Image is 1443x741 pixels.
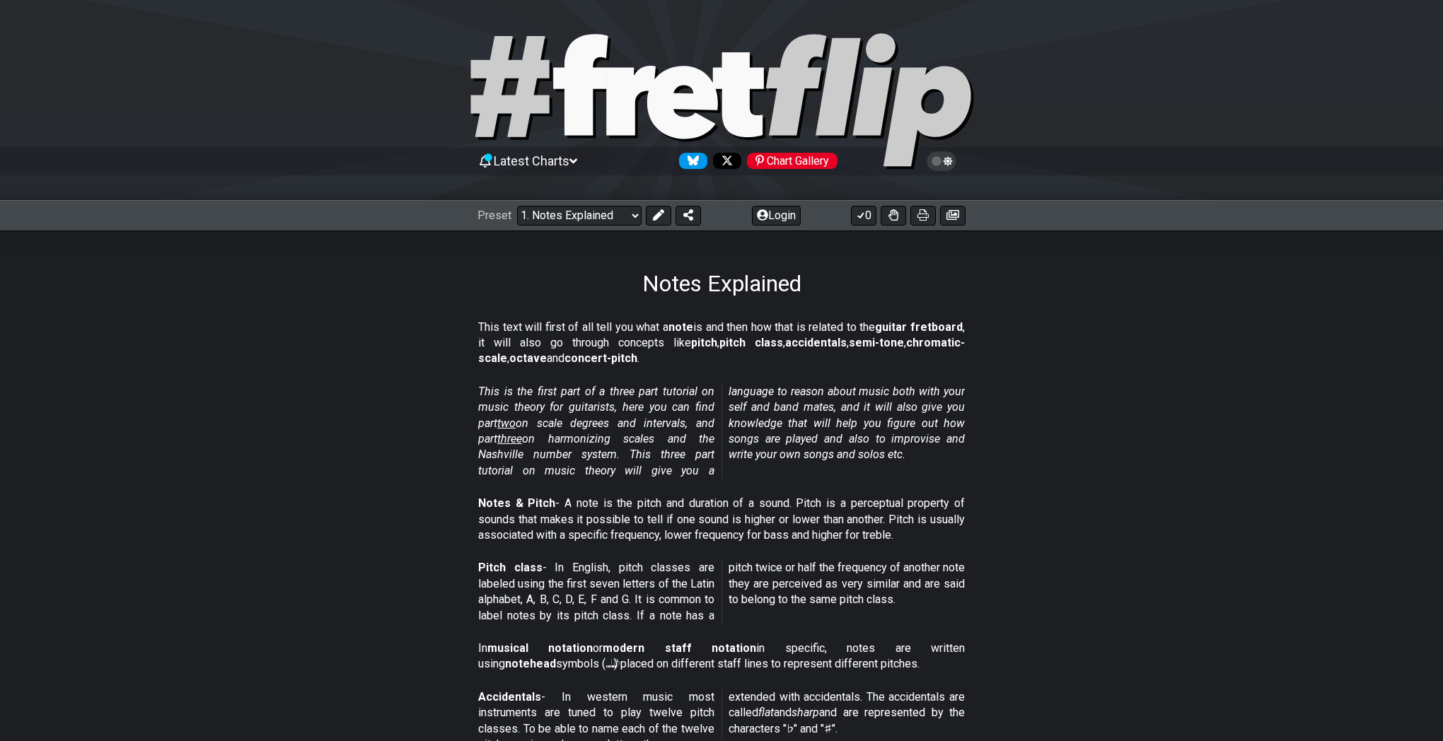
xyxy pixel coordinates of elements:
button: Share Preset [676,206,701,226]
button: 0 [851,206,876,226]
span: three [497,432,522,445]
select: Preset [517,206,642,226]
p: In or in specific, notes are written using symbols (𝅝 𝅗𝅥 𝅘𝅥 𝅘𝅥𝅮) placed on different staff lines to r... [478,641,965,672]
strong: concert-pitch [564,351,637,365]
strong: pitch [691,336,717,349]
button: Login [752,206,801,226]
span: Preset [477,209,511,222]
em: sharp [792,706,819,719]
strong: accidentals [785,336,847,349]
h1: Notes Explained [642,270,801,297]
a: Follow #fretflip at Bluesky [673,153,707,169]
em: flat [758,706,774,719]
strong: modern staff notation [603,641,756,655]
strong: Accidentals [478,690,541,704]
strong: Notes & Pitch [478,496,555,510]
em: This is the first part of a three part tutorial on music theory for guitarists, here you can find... [478,385,965,477]
p: - In English, pitch classes are labeled using the first seven letters of the Latin alphabet, A, B... [478,560,965,624]
strong: semi-tone [849,336,904,349]
strong: pitch class [719,336,783,349]
button: Edit Preset [646,206,671,226]
button: Toggle Dexterity for all fretkits [881,206,906,226]
div: Chart Gallery [747,153,838,169]
strong: octave [509,351,547,365]
strong: Pitch class [478,561,543,574]
span: Toggle light / dark theme [934,155,950,168]
strong: notehead [505,657,556,670]
strong: musical notation [487,641,593,655]
a: Follow #fretflip at X [707,153,741,169]
strong: guitar fretboard [875,320,963,334]
p: This text will first of all tell you what a is and then how that is related to the , it will also... [478,320,965,367]
p: - A note is the pitch and duration of a sound. Pitch is a perceptual property of sounds that make... [478,496,965,543]
strong: note [668,320,693,334]
button: Create image [940,206,966,226]
a: #fretflip at Pinterest [741,153,838,169]
span: Latest Charts [494,153,569,168]
button: Print [910,206,936,226]
span: two [497,416,516,430]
